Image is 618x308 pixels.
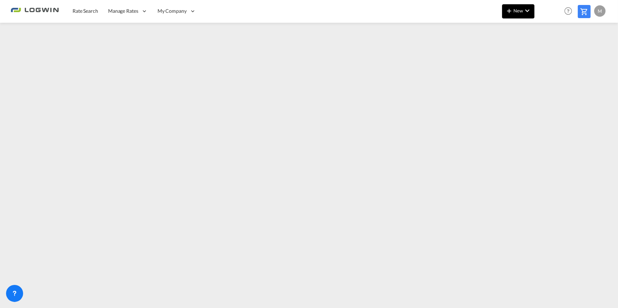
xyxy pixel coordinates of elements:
[594,5,606,17] div: M
[562,5,574,17] span: Help
[11,3,59,19] img: 2761ae10d95411efa20a1f5e0282d2d7.png
[73,8,98,14] span: Rate Search
[523,6,532,15] md-icon: icon-chevron-down
[108,7,138,15] span: Manage Rates
[505,8,532,13] span: New
[562,5,578,18] div: Help
[502,4,534,18] button: icon-plus 400-fgNewicon-chevron-down
[505,6,513,15] md-icon: icon-plus 400-fg
[158,7,187,15] span: My Company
